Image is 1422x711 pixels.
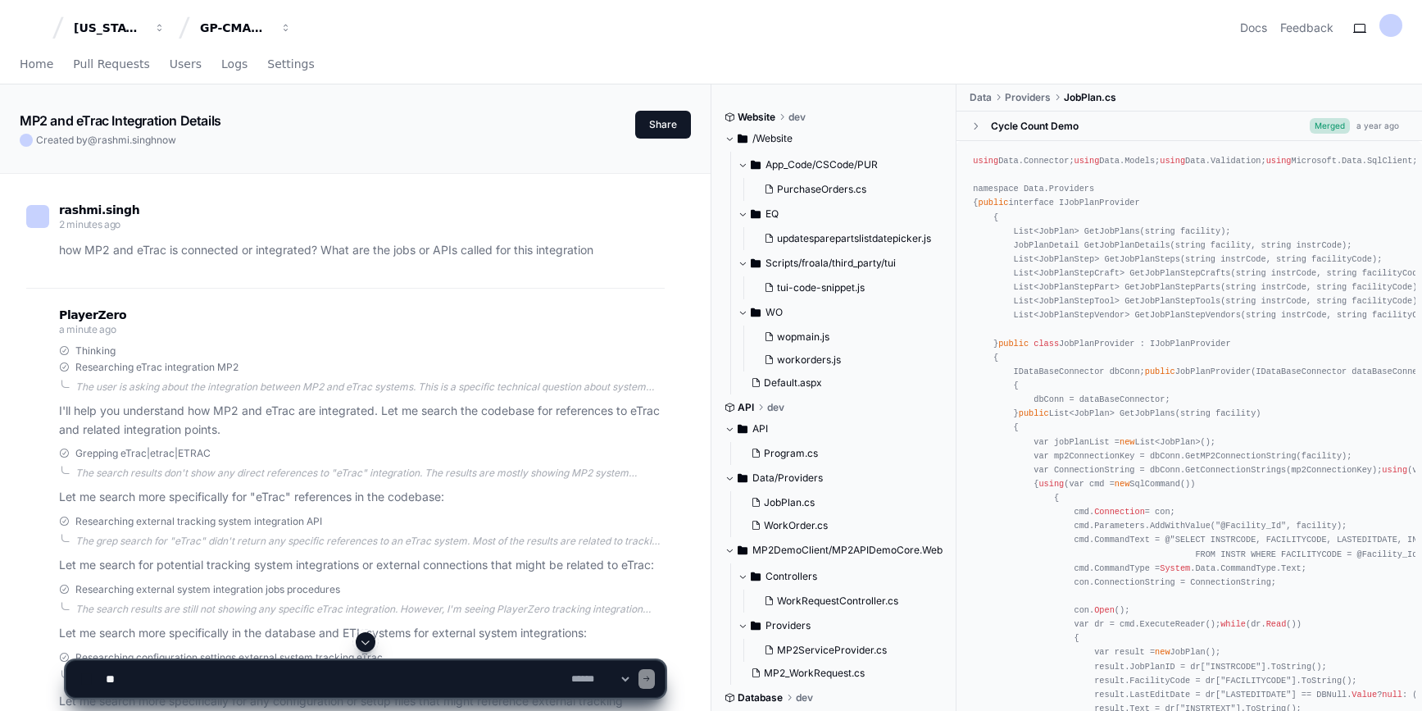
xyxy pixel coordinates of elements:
span: App_Code/CSCode/PUR [766,158,878,171]
button: Share [635,111,691,139]
span: rashmi.singh [98,134,157,146]
svg: Directory [738,468,747,488]
button: tui-code-snippet.js [757,276,935,299]
button: PurchaseOrders.cs [757,178,935,201]
span: Users [170,59,202,69]
span: Providers [1005,91,1051,104]
span: using [1038,479,1064,489]
p: how MP2 and eTrac is connected or integrated? What are the jobs or APIs called for this integration [59,241,665,260]
span: public [998,339,1029,349]
div: The search results don't show any direct references to "eTrac" integration. The results are mostl... [75,467,665,480]
span: WorkRequestController.cs [777,595,898,608]
button: /Website [725,125,945,152]
svg: Directory [738,540,747,560]
div: The grep search for "eTrac" didn't return any specific references to an eTrac system. Most of the... [75,535,665,548]
button: Controllers [738,563,945,590]
span: Data [970,91,992,104]
span: wopmain.js [777,330,829,344]
span: PlayerZero [59,310,126,320]
span: Pull Requests [73,59,149,69]
span: API [738,401,754,414]
span: Settings [267,59,314,69]
div: a year ago [1356,120,1399,132]
app-text-character-animate: MP2 and eTrac Integration Details [20,112,221,129]
span: Thinking [75,344,116,358]
button: GP-CMAG-MP2 [193,13,298,43]
span: WorkOrder.cs [764,519,828,532]
span: using [1382,465,1407,475]
a: Pull Requests [73,46,149,84]
a: Docs [1240,20,1267,36]
span: JobPlan.cs [1064,91,1116,104]
span: Grepping eTrac|etrac|ETRAC [75,447,211,460]
button: Scripts/froala/third_party/tui [738,250,945,276]
span: public [1019,408,1049,418]
a: Settings [267,46,314,84]
span: using [973,156,998,166]
span: Controllers [766,570,817,583]
span: 2 minutes ago [59,218,120,230]
span: tui-code-snippet.js [777,281,865,294]
span: Scripts/froala/third_party/tui [766,257,896,270]
span: new [1115,479,1129,489]
span: EQ [766,207,779,221]
span: API [752,422,768,435]
button: WorkRequestController.cs [757,590,935,613]
span: Researching external tracking system integration API [75,515,322,528]
span: using [1160,156,1185,166]
button: WO [738,299,945,326]
p: Let me search more specifically in the database and ETL systems for external system integrations: [59,624,665,643]
button: Providers [738,613,945,639]
button: Data/Providers [725,465,945,491]
span: Default.aspx [764,376,822,390]
span: Created by [36,134,176,147]
span: /Website [752,132,793,145]
span: public [1145,367,1175,376]
span: new [1120,437,1134,447]
span: MP2DemoClient/MP2APIDemoCore.Web [752,544,943,557]
span: rashmi.singh [59,203,139,216]
button: Feedback [1280,20,1333,36]
button: updatesparepartslistdatepicker.js [757,227,935,250]
svg: Directory [738,129,747,148]
span: workorders.js [777,353,841,367]
div: The search results are still not showing any specific eTrac integration. However, I'm seeing Play... [75,603,665,616]
span: JobPlan.cs [764,496,815,509]
span: Researching eTrac integration MP2 [75,361,239,374]
button: MP2DemoClient/MP2APIDemoCore.Web [725,537,945,563]
span: updatesparepartslistdatepicker.js [777,232,931,245]
span: Data/Providers [752,472,823,485]
span: Open [1094,605,1115,615]
svg: Directory [751,567,761,586]
span: dev [788,111,806,124]
p: Let me search for potential tracking system integrations or external connections that might be re... [59,556,665,575]
span: Logs [221,59,248,69]
span: PurchaseOrders.cs [777,183,866,196]
button: Default.aspx [744,371,935,394]
div: [US_STATE] Pacific [74,20,144,36]
svg: Directory [751,616,761,636]
button: API [725,416,945,442]
span: Read [1266,619,1287,629]
span: @ [88,134,98,146]
span: using [1074,156,1100,166]
span: Connection [1094,507,1145,517]
svg: Directory [738,419,747,439]
span: System [1160,563,1190,573]
span: Website [738,111,775,124]
div: Cycle Count Demo [991,120,1079,133]
button: [US_STATE] Pacific [67,13,172,43]
button: Program.cs [744,442,935,465]
svg: Directory [751,155,761,175]
svg: Directory [751,303,761,322]
svg: Directory [751,204,761,224]
span: WO [766,306,783,319]
span: class [1034,339,1059,349]
span: Home [20,59,53,69]
span: a minute ago [59,323,116,335]
span: using [1266,156,1292,166]
button: App_Code/CSCode/PUR [738,152,945,178]
button: WorkOrder.cs [744,514,935,537]
div: The user is asking about the integration between MP2 and eTrac systems. This is a specific techni... [75,381,665,394]
span: now [157,134,176,146]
